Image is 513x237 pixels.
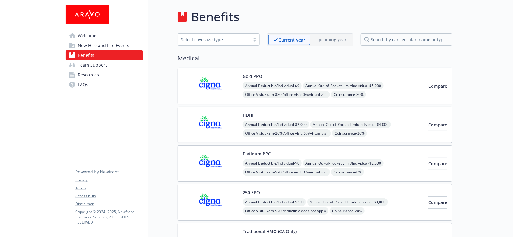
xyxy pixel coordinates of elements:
[243,168,330,176] span: Office Visit/Exam - $20 /office visit; 0%/virtual visit
[183,189,238,215] img: CIGNA carrier logo
[303,159,384,167] span: Annual Out-of-Pocket Limit/Individual - $2,500
[243,129,331,137] span: Office Visit/Exam - 20% /office visit; 0%/virtual visit
[66,80,143,89] a: FAQs
[78,31,96,41] span: Welcome
[243,159,302,167] span: Annual Deductible/Individual - $0
[78,60,107,70] span: Team Support
[78,41,129,50] span: New Hire and Life Events
[428,80,447,92] button: Compare
[331,91,366,98] span: Coinsurance - 30%
[75,177,143,183] a: Privacy
[243,207,328,215] span: Office Visit/Exam - $20 deductible does not apply
[75,185,143,191] a: Terms
[243,198,306,206] span: Annual Deductible/Individual - $250
[428,119,447,131] button: Compare
[66,70,143,80] a: Resources
[332,129,367,137] span: Coinsurance - 20%
[428,161,447,166] span: Compare
[191,8,239,26] h1: Benefits
[66,50,143,60] a: Benefits
[75,201,143,207] a: Disclaimer
[75,193,143,199] a: Accessibility
[243,112,255,118] button: HDHP
[243,91,330,98] span: Office Visit/Exam - $30 /office visit; 0%/virtual visit
[183,73,238,99] img: CIGNA carrier logo
[361,33,452,46] input: search by carrier, plan name or type
[428,199,447,205] span: Compare
[183,112,238,138] img: CIGNA carrier logo
[78,80,88,89] span: FAQs
[243,121,309,128] span: Annual Deductible/Individual - $2,000
[279,37,305,43] p: Current year
[330,207,365,215] span: Coinsurance - 20%
[303,82,384,89] span: Annual Out-of-Pocket Limit/Individual - $5,000
[428,83,447,89] span: Compare
[75,209,143,225] p: Copyright © 2024 - 2025 , Newfront Insurance Services, ALL RIGHTS RESERVED
[243,151,271,157] button: Platinum PPO
[183,151,238,177] img: CIGNA carrier logo
[178,54,452,63] h2: Medical
[78,50,94,60] span: Benefits
[66,60,143,70] a: Team Support
[243,82,302,89] span: Annual Deductible/Individual - $0
[66,41,143,50] a: New Hire and Life Events
[428,196,447,209] button: Compare
[428,122,447,128] span: Compare
[331,168,364,176] span: Coinsurance - 0%
[310,35,352,45] span: Upcoming year
[78,70,99,80] span: Resources
[243,228,297,235] button: Traditional HMO (CA Only)
[243,73,262,79] button: Gold PPO
[66,31,143,41] a: Welcome
[307,198,388,206] span: Annual Out-of-Pocket Limit/Individual - $3,000
[243,189,260,196] button: 250 EPO
[428,158,447,170] button: Compare
[181,36,247,43] div: Select coverage type
[316,36,346,43] p: Upcoming year
[310,121,391,128] span: Annual Out-of-Pocket Limit/Individual - $4,000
